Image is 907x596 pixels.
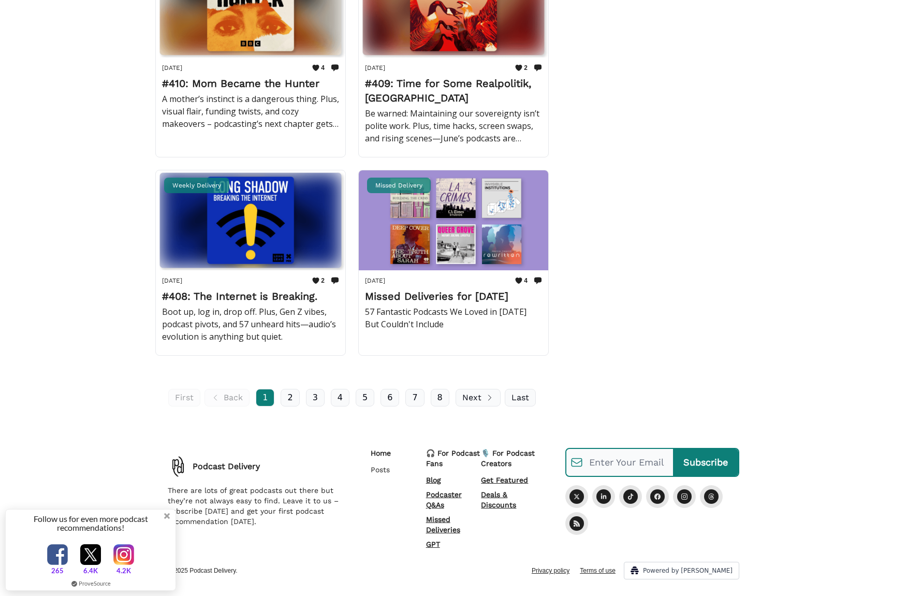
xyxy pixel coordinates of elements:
[306,389,325,406] a: 3
[365,64,542,144] a: [DATE]2#409: Time for Some Realpolitik, [GEOGRAPHIC_DATA]Be warned: Maintaining our sovereignty i...
[565,512,588,535] a: RSS
[172,182,221,191] span: Weekly Delivery
[481,448,536,469] p: 🎙️ For Podcast Creators
[365,76,542,105] h2: #409: Time for Some Realpolitik, [GEOGRAPHIC_DATA]
[365,107,542,144] p: Be warned: Maintaining our sovereignty isn’t polite work. Plus, time hacks, screen swaps, and ris...
[168,485,342,527] p: There are lots of great podcasts out there but they’re not always easy to find. Leave it to us – ...
[643,566,733,575] span: Powered by [PERSON_NAME]
[162,289,339,303] h2: #408: The Internet is Breaking.
[116,566,131,575] span: 4.2K
[624,562,739,579] a: Powered by [PERSON_NAME]
[359,170,548,270] img: Missed Deliveries for June 2025
[565,485,588,508] a: Twitter
[162,277,339,343] a: [DATE]2#408: The Internet is Breaking.Boot up, log in, drop off. Plus, Gen Z vibes, podcast pivot...
[162,277,182,284] time: [DATE]
[431,389,449,406] a: 8
[646,485,669,508] a: Facebook
[673,449,738,476] input: Subscribe
[524,64,528,72] span: 2
[532,566,569,575] a: Privacy policy
[673,485,696,508] a: Instagram
[426,489,481,510] a: Podcaster Q&As
[619,485,642,508] a: Tiktok
[365,277,385,284] time: [DATE]
[381,389,399,406] a: 6
[426,539,481,549] a: GPT
[51,566,64,575] span: 265
[162,64,339,130] a: [DATE]4#410: Mom Became the HunterA mother’s instinct is a dangerous thing. Plus, visual flair, f...
[168,566,453,575] p: © 2025 Podcast Delivery.
[79,579,111,588] a: ProveSource
[162,64,182,71] time: [DATE]
[113,544,134,565] img: instagramlogo
[580,566,616,575] a: Terms of use
[168,456,188,477] img: There are lots of great podcasts out there but they’re not always easy to find. Leave it to us – ...
[371,464,426,475] a: Posts
[34,514,148,532] span: Follow us for even more podcast recommendations!
[156,170,345,270] img: #408: The Internet is Breaking.
[371,448,426,458] p: Home
[505,389,536,406] a: Last
[375,182,422,191] span: Missed Delivery
[426,514,481,535] a: Missed Deliveries
[365,306,542,330] p: 57 Fantastic Podcasts We Loved in [DATE] But Couldn't Include
[365,64,385,71] time: [DATE]
[481,489,536,510] a: Deals & Discounts
[524,277,528,285] span: 4
[162,93,339,130] p: A mother’s instinct is a dangerous thing. Plus, visual flair, funding twists, and cozy makeovers ...
[583,451,673,474] input: Enter Your Email
[331,389,349,406] a: 4
[321,277,325,285] span: 2
[83,566,98,575] span: 6.4K
[592,485,615,508] a: LinkedIn
[365,277,542,330] a: [DATE]4Missed Deliveries for [DATE]57 Fantastic Podcasts We Loved in [DATE] But Couldn't Include
[321,64,325,72] span: 4
[162,306,339,343] p: Boot up, log in, drop off. Plus, Gen Z vibes, podcast pivots, and 57 unheard hits—audio’s evoluti...
[365,289,542,303] h2: Missed Deliveries for [DATE]
[405,389,424,406] a: 7
[700,485,723,508] a: Threads
[80,544,101,565] img: twitterlogo
[481,475,536,485] a: Get Featured
[256,389,274,406] a: 1
[426,475,481,485] a: Blog
[356,389,374,406] a: 5
[162,76,339,91] h2: #410: Mom Became the Hunter
[193,460,260,473] p: Podcast Delivery
[281,389,299,406] a: 2
[456,389,501,406] a: Next
[426,448,481,469] p: 🎧 For Podcast Fans
[47,544,68,565] img: facebooklogo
